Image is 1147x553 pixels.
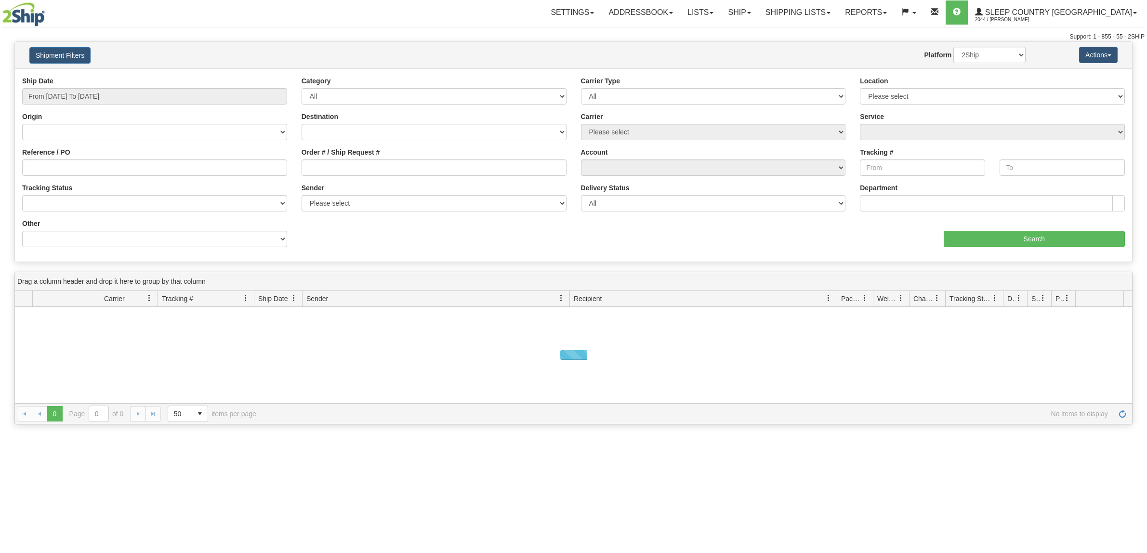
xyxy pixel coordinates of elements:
[22,76,53,86] label: Ship Date
[192,406,208,421] span: select
[270,410,1108,418] span: No items to display
[929,290,945,306] a: Charge filter column settings
[975,15,1047,25] span: 2044 / [PERSON_NAME]
[29,47,91,64] button: Shipment Filters
[581,76,620,86] label: Carrier Type
[1125,227,1146,326] iframe: chat widget
[1031,294,1040,303] span: Shipment Issues
[601,0,680,25] a: Addressbook
[581,112,603,121] label: Carrier
[1115,406,1130,421] a: Refresh
[1059,290,1075,306] a: Pickup Status filter column settings
[553,290,569,306] a: Sender filter column settings
[860,76,888,86] label: Location
[1011,290,1027,306] a: Delivery Status filter column settings
[680,0,721,25] a: Lists
[104,294,125,303] span: Carrier
[168,406,256,422] span: items per page
[924,50,952,60] label: Platform
[237,290,254,306] a: Tracking # filter column settings
[69,406,124,422] span: Page of 0
[543,0,601,25] a: Settings
[1035,290,1051,306] a: Shipment Issues filter column settings
[306,294,328,303] span: Sender
[1079,47,1118,63] button: Actions
[860,112,884,121] label: Service
[22,147,70,157] label: Reference / PO
[302,183,324,193] label: Sender
[22,219,40,228] label: Other
[893,290,909,306] a: Weight filter column settings
[857,290,873,306] a: Packages filter column settings
[841,294,861,303] span: Packages
[877,294,897,303] span: Weight
[258,294,288,303] span: Ship Date
[913,294,934,303] span: Charge
[944,231,1125,247] input: Search
[838,0,894,25] a: Reports
[47,406,62,421] span: Page 0
[15,272,1132,291] div: grid grouping header
[302,76,331,86] label: Category
[968,0,1144,25] a: Sleep Country [GEOGRAPHIC_DATA] 2044 / [PERSON_NAME]
[2,2,45,26] img: logo2044.jpg
[581,183,630,193] label: Delivery Status
[820,290,837,306] a: Recipient filter column settings
[860,147,893,157] label: Tracking #
[1000,159,1125,176] input: To
[860,159,985,176] input: From
[983,8,1132,16] span: Sleep Country [GEOGRAPHIC_DATA]
[141,290,158,306] a: Carrier filter column settings
[162,294,193,303] span: Tracking #
[168,406,208,422] span: Page sizes drop down
[174,409,186,419] span: 50
[1055,294,1064,303] span: Pickup Status
[581,147,608,157] label: Account
[758,0,838,25] a: Shipping lists
[286,290,302,306] a: Ship Date filter column settings
[22,183,72,193] label: Tracking Status
[860,183,897,193] label: Department
[721,0,758,25] a: Ship
[302,112,338,121] label: Destination
[987,290,1003,306] a: Tracking Status filter column settings
[1007,294,1015,303] span: Delivery Status
[2,33,1145,41] div: Support: 1 - 855 - 55 - 2SHIP
[574,294,602,303] span: Recipient
[22,112,42,121] label: Origin
[949,294,991,303] span: Tracking Status
[302,147,380,157] label: Order # / Ship Request #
